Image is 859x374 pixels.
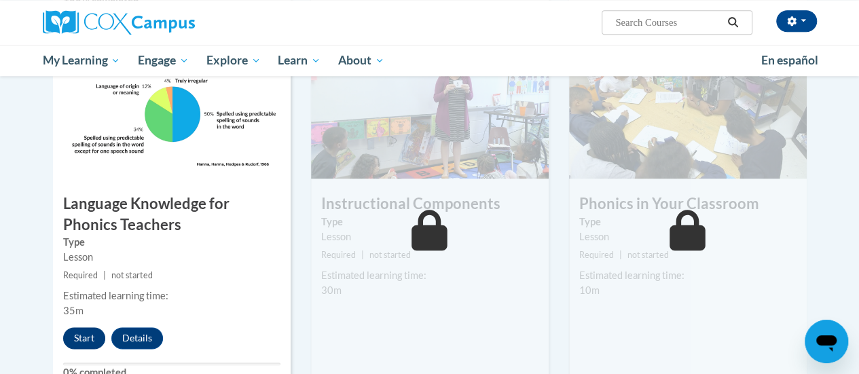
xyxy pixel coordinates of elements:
button: Start [63,327,105,349]
span: 10m [579,284,600,296]
input: Search Courses [614,14,723,31]
a: Learn [269,45,329,76]
button: Account Settings [776,10,817,32]
button: Search [723,14,743,31]
div: Lesson [321,229,538,244]
img: Course Image [311,43,549,179]
div: Estimated learning time: [321,268,538,283]
a: En español [752,46,827,75]
span: | [361,250,364,260]
span: Explore [206,52,261,69]
span: | [103,270,106,280]
span: 30m [321,284,342,296]
div: Estimated learning time: [63,288,280,303]
span: Required [579,250,614,260]
a: About [329,45,393,76]
img: Cox Campus [43,10,195,35]
span: | [619,250,622,260]
span: En español [761,53,818,67]
h3: Instructional Components [311,193,549,214]
div: Main menu [33,45,827,76]
a: My Learning [34,45,130,76]
span: not started [369,250,411,260]
h3: Language Knowledge for Phonics Teachers [53,193,291,236]
a: Explore [198,45,270,76]
button: Details [111,327,163,349]
h3: Phonics in Your Classroom [569,193,807,214]
a: Cox Campus [43,10,287,35]
a: Engage [129,45,198,76]
span: not started [111,270,153,280]
span: My Learning [42,52,120,69]
span: Required [63,270,98,280]
span: 35m [63,305,84,316]
img: Course Image [53,43,291,179]
div: Lesson [63,250,280,265]
span: About [338,52,384,69]
iframe: Button to launch messaging window [805,320,848,363]
span: Required [321,250,356,260]
span: not started [627,250,669,260]
div: Lesson [579,229,797,244]
label: Type [63,235,280,250]
label: Type [579,214,797,229]
label: Type [321,214,538,229]
span: Engage [138,52,189,69]
div: Estimated learning time: [579,268,797,283]
img: Course Image [569,43,807,179]
span: Learn [278,52,321,69]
